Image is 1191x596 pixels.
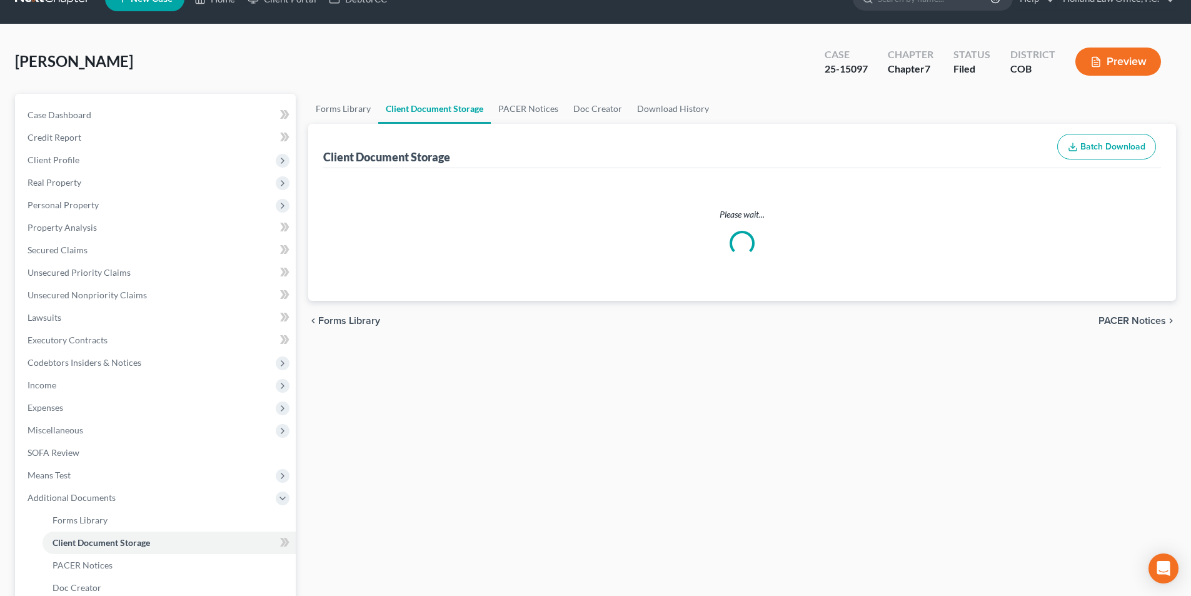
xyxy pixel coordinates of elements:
[566,94,630,124] a: Doc Creator
[18,329,296,351] a: Executory Contracts
[1166,316,1176,326] i: chevron_right
[491,94,566,124] a: PACER Notices
[18,216,296,239] a: Property Analysis
[28,447,79,458] span: SOFA Review
[53,560,113,570] span: PACER Notices
[28,267,131,278] span: Unsecured Priority Claims
[953,48,990,62] div: Status
[323,149,450,164] div: Client Document Storage
[18,261,296,284] a: Unsecured Priority Claims
[18,126,296,149] a: Credit Report
[43,554,296,577] a: PACER Notices
[28,312,61,323] span: Lawsuits
[28,335,108,345] span: Executory Contracts
[28,109,91,120] span: Case Dashboard
[1098,316,1166,326] span: PACER Notices
[43,509,296,532] a: Forms Library
[18,284,296,306] a: Unsecured Nonpriority Claims
[308,94,378,124] a: Forms Library
[308,316,318,326] i: chevron_left
[18,239,296,261] a: Secured Claims
[308,316,380,326] button: chevron_left Forms Library
[1098,316,1176,326] button: PACER Notices chevron_right
[888,48,933,62] div: Chapter
[925,63,930,74] span: 7
[1080,141,1145,152] span: Batch Download
[28,470,71,480] span: Means Test
[28,402,63,413] span: Expenses
[1010,62,1055,76] div: COB
[888,62,933,76] div: Chapter
[28,290,147,300] span: Unsecured Nonpriority Claims
[28,132,81,143] span: Credit Report
[326,208,1158,221] p: Please wait...
[28,222,97,233] span: Property Analysis
[318,316,380,326] span: Forms Library
[28,425,83,435] span: Miscellaneous
[53,515,108,525] span: Forms Library
[28,154,79,165] span: Client Profile
[1075,48,1161,76] button: Preview
[43,532,296,554] a: Client Document Storage
[15,52,133,70] span: [PERSON_NAME]
[28,492,116,503] span: Additional Documents
[28,357,141,368] span: Codebtors Insiders & Notices
[825,62,868,76] div: 25-15097
[953,62,990,76] div: Filed
[28,200,99,210] span: Personal Property
[378,94,491,124] a: Client Document Storage
[1148,553,1178,583] div: Open Intercom Messenger
[53,537,150,548] span: Client Document Storage
[825,48,868,62] div: Case
[18,306,296,329] a: Lawsuits
[28,380,56,390] span: Income
[1057,134,1156,160] button: Batch Download
[18,442,296,464] a: SOFA Review
[630,94,716,124] a: Download History
[18,104,296,126] a: Case Dashboard
[28,245,88,255] span: Secured Claims
[53,582,101,593] span: Doc Creator
[28,177,81,188] span: Real Property
[1010,48,1055,62] div: District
